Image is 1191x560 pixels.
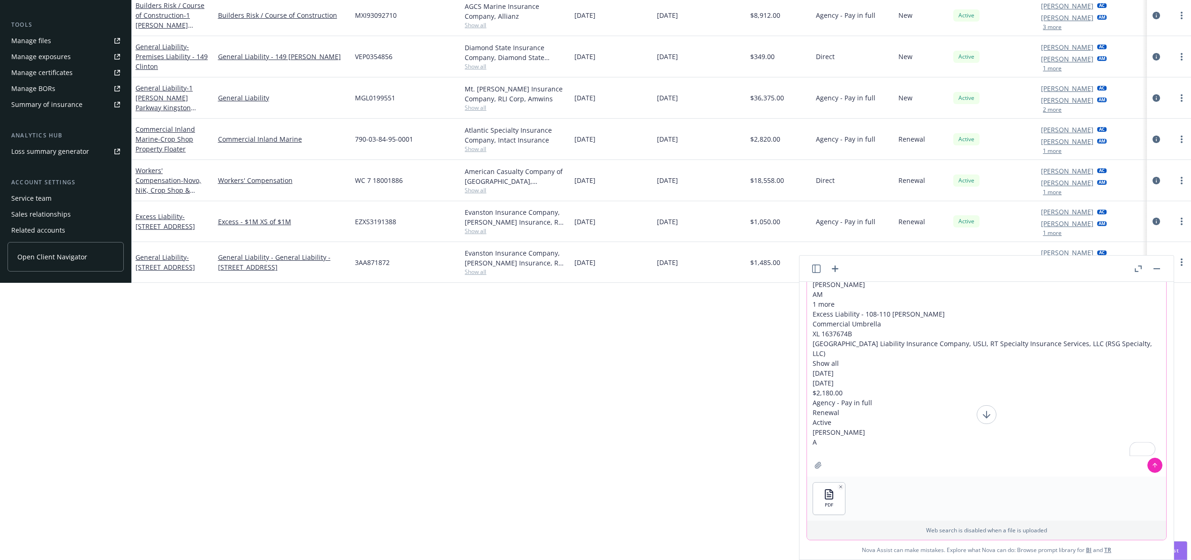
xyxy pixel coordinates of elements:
a: Builders Risk / Course of Construction [136,1,208,69]
span: MGL0199551 [355,93,395,103]
a: Summary of insurance [8,97,124,112]
div: Analytics hub [8,131,124,140]
div: Sales relationships [11,207,71,222]
button: 1 more [1043,66,1062,71]
span: Active [957,53,976,61]
a: [PERSON_NAME] [1041,178,1093,188]
span: [DATE] [657,175,678,185]
a: [PERSON_NAME] [1041,83,1093,93]
a: more [1176,92,1187,104]
span: 790-03-84-95-0001 [355,134,413,144]
a: [PERSON_NAME] [1041,42,1093,52]
a: [PERSON_NAME] [1041,166,1093,176]
button: 2 more [1043,107,1062,113]
button: 1 more [1043,189,1062,195]
a: [PERSON_NAME] [1041,136,1093,146]
span: $349.00 [750,52,775,61]
a: Service team [8,191,124,206]
span: Show all [465,104,567,112]
div: Related accounts [11,223,65,238]
a: General Liability [136,253,195,272]
a: General Liability [136,83,209,151]
a: circleInformation [1151,92,1162,104]
span: Show all [465,62,567,70]
div: Tools [8,20,124,30]
span: Renewal [898,175,925,185]
a: circleInformation [1151,10,1162,21]
span: Show all [465,145,567,153]
span: $36,375.00 [750,93,784,103]
a: Excess - $1M XS of $1M [218,217,348,227]
span: Show all [465,21,567,29]
a: circleInformation [1151,216,1162,227]
a: [PERSON_NAME] [1041,54,1093,64]
span: New [898,52,912,61]
button: PDF [813,483,845,515]
span: New [898,10,912,20]
span: [DATE] [657,257,678,267]
span: $1,050.00 [750,217,780,227]
a: Manage files [8,33,124,48]
span: Open Client Navigator [17,252,87,262]
span: [DATE] [574,217,595,227]
a: Manage certificates [8,65,124,80]
a: more [1176,175,1187,186]
div: Evanston Insurance Company, [PERSON_NAME] Insurance, RT Specialty Insurance Services, LLC (RSG Sp... [465,248,567,268]
span: Show all [465,186,567,194]
span: $8,912.00 [750,10,780,20]
span: WC 7 18001886 [355,175,403,185]
span: Agency - Pay in full [816,217,875,227]
div: Atlantic Specialty Insurance Company, Intact Insurance [465,125,567,145]
a: [PERSON_NAME] [1041,207,1093,217]
a: TR [1104,546,1111,554]
a: more [1176,51,1187,62]
a: [PERSON_NAME] [1041,219,1093,228]
a: circleInformation [1151,175,1162,186]
p: Web search is disabled when a file is uploaded [813,526,1161,534]
span: Active [957,11,976,20]
a: Excess Liability [136,212,195,231]
button: 3 more [1043,24,1062,30]
span: EZXS3191388 [355,217,396,227]
div: Manage exposures [11,49,71,64]
div: Manage BORs [11,81,55,96]
span: [DATE] [657,217,678,227]
span: MXI93092710 [355,10,397,20]
a: more [1176,257,1187,268]
span: [DATE] [574,52,595,61]
a: Sales relationships [8,207,124,222]
a: General Liability - 149 [PERSON_NAME] [218,52,348,61]
span: Active [957,94,976,102]
span: [DATE] [657,93,678,103]
div: Evanston Insurance Company, [PERSON_NAME] Insurance, RT Specialty Insurance Services, LLC (RSG Sp... [465,207,567,227]
span: [DATE] [574,10,595,20]
span: [DATE] [574,93,595,103]
a: Workers' Compensation [218,175,348,185]
span: [DATE] [657,52,678,61]
span: Show all [465,268,567,276]
span: $18,558.00 [750,175,784,185]
button: 1 more [1043,148,1062,154]
a: Builders Risk / Course of Construction [218,10,348,20]
div: Manage certificates [11,65,73,80]
span: Renewal [898,217,925,227]
a: circleInformation [1151,51,1162,62]
div: AGCS Marine Insurance Company, Allianz [465,1,567,21]
span: Show all [465,227,567,235]
span: Active [957,135,976,144]
a: General Liability [136,42,208,71]
span: $1,485.00 [750,257,780,267]
span: Agency - Pay in full [816,134,875,144]
span: - Premises Liability - 149 Clinton [136,42,208,71]
span: [DATE] [574,175,595,185]
span: Agency - Pay in full [816,10,875,20]
a: BI [1086,546,1092,554]
span: [DATE] [574,257,595,267]
span: Nova Assist can make mistakes. Explore what Nova can do: Browse prompt library for and [803,540,1170,560]
div: Diamond State Insurance Company, Diamond State Insurance Company, [GEOGRAPHIC_DATA] Assure/[GEOGR... [465,43,567,62]
span: VEP0354856 [355,52,392,61]
a: General Liability - General Liability - [STREET_ADDRESS] [218,252,348,272]
div: Summary of insurance [11,97,83,112]
div: Loss summary generator [11,144,89,159]
a: Workers' Compensation [136,166,201,204]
